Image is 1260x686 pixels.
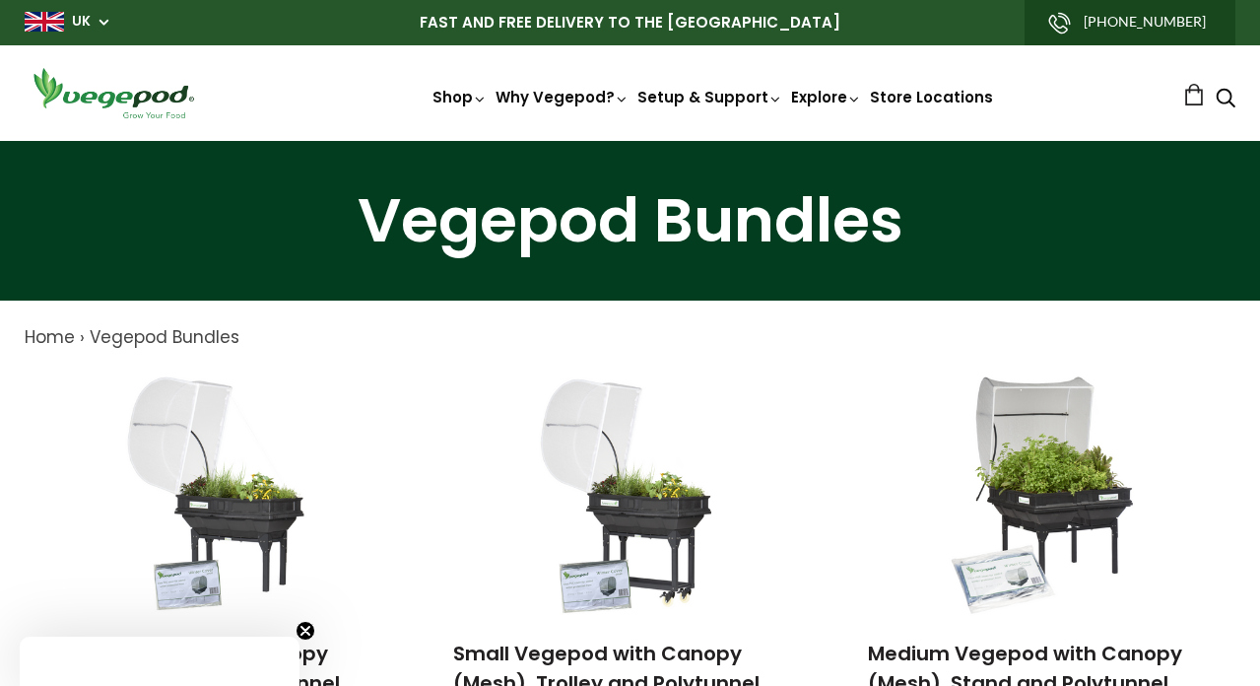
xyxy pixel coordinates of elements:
[526,371,733,617] img: Small Vegepod with Canopy (Mesh), Trolley and Polytunnel Cover
[112,371,319,617] img: Small Vegepod with Canopy (Mesh), Stand and Polytunnel Cover
[25,12,64,32] img: gb_large.png
[432,87,488,107] a: Shop
[80,325,85,349] span: ›
[496,87,630,107] a: Why Vegepod?
[25,325,1235,351] nav: breadcrumbs
[25,65,202,121] img: Vegepod
[1216,90,1235,110] a: Search
[20,637,299,686] div: Close teaser
[791,87,862,107] a: Explore
[90,325,239,349] a: Vegepod Bundles
[941,371,1148,617] img: Medium Vegepod with Canopy (Mesh), Stand and Polytunnel cover - PRE-ORDER - Estimated Ship Date S...
[25,190,1235,251] h1: Vegepod Bundles
[870,87,993,107] a: Store Locations
[72,12,91,32] a: UK
[25,325,75,349] a: Home
[296,621,315,641] button: Close teaser
[637,87,783,107] a: Setup & Support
